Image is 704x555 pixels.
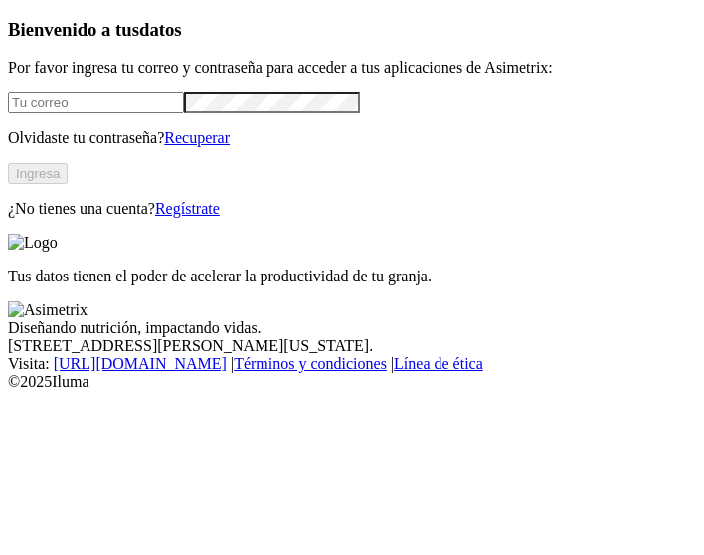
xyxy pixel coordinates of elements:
div: © 2025 Iluma [8,373,696,391]
a: Recuperar [164,129,230,146]
p: Por favor ingresa tu correo y contraseña para acceder a tus aplicaciones de Asimetrix: [8,59,696,77]
a: Regístrate [155,200,220,217]
img: Logo [8,234,58,252]
a: [URL][DOMAIN_NAME] [54,355,227,372]
div: Diseñando nutrición, impactando vidas. [8,319,696,337]
h3: Bienvenido a tus [8,19,696,41]
div: Visita : | | [8,355,696,373]
span: datos [139,19,182,40]
a: Términos y condiciones [234,355,387,372]
input: Tu correo [8,92,184,113]
p: ¿No tienes una cuenta? [8,200,696,218]
img: Asimetrix [8,301,88,319]
a: Línea de ética [394,355,483,372]
p: Olvidaste tu contraseña? [8,129,696,147]
div: [STREET_ADDRESS][PERSON_NAME][US_STATE]. [8,337,696,355]
button: Ingresa [8,163,68,184]
p: Tus datos tienen el poder de acelerar la productividad de tu granja. [8,268,696,285]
